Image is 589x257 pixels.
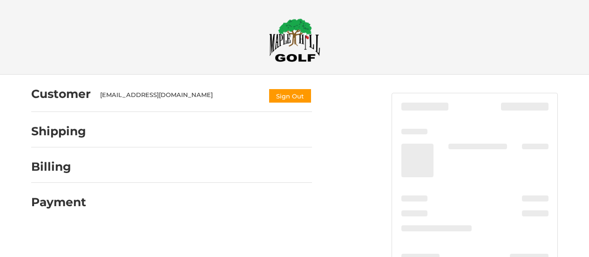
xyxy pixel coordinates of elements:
img: Maple Hill Golf [269,18,320,62]
div: [EMAIL_ADDRESS][DOMAIN_NAME] [100,90,259,104]
h2: Customer [31,87,91,101]
iframe: Gorgias live chat messenger [9,217,111,248]
button: Sign Out [268,88,312,104]
h2: Billing [31,160,86,174]
h2: Payment [31,195,86,209]
h2: Shipping [31,124,86,139]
